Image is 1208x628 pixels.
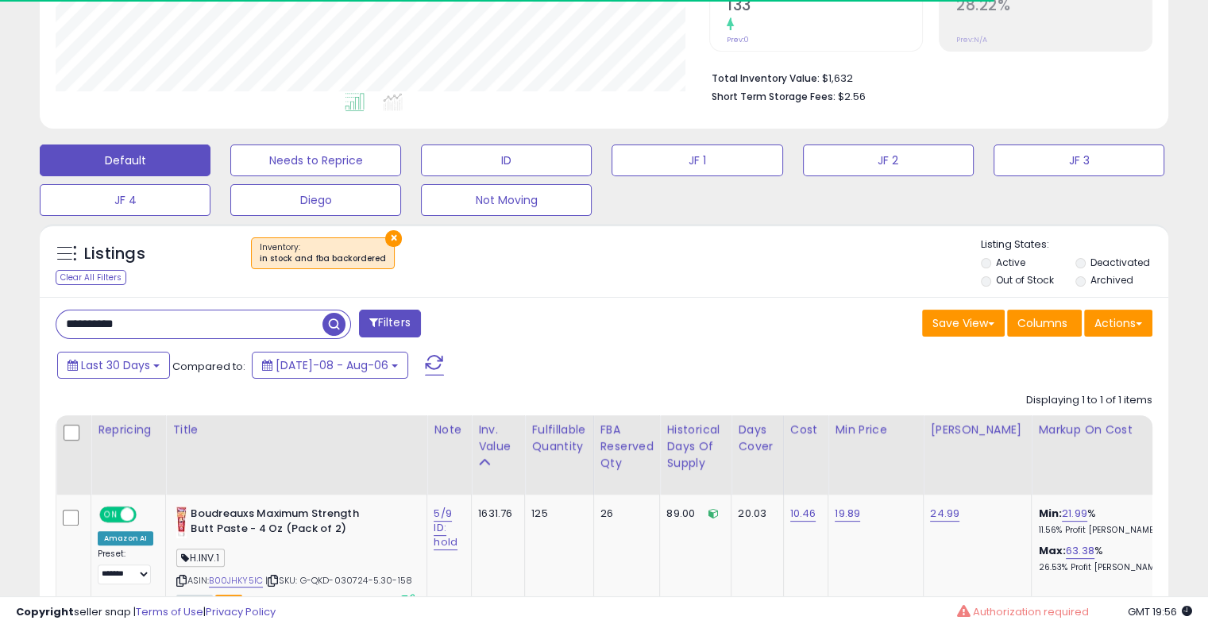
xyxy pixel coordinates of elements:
a: Terms of Use [136,604,203,619]
a: 19.89 [835,506,860,522]
div: Note [434,422,465,438]
li: $1,632 [712,67,1140,87]
label: Active [996,256,1025,269]
div: Markup on Cost [1038,422,1175,438]
span: FBA [215,595,242,608]
button: [DATE]-08 - Aug-06 [252,352,408,379]
h5: Listings [84,243,145,265]
p: 11.56% Profit [PERSON_NAME] [1038,525,1170,536]
div: Clear All Filters [56,270,126,285]
div: % [1038,507,1170,536]
div: Historical Days Of Supply [666,422,724,472]
button: Filters [359,310,421,337]
div: [PERSON_NAME] [930,422,1025,438]
button: Save View [922,310,1005,337]
a: Privacy Policy [206,604,276,619]
a: 10.46 [790,506,816,522]
button: JF 4 [40,184,210,216]
div: Preset: [98,549,153,584]
div: % [1038,544,1170,573]
button: Diego [230,184,401,216]
span: 2025-09-6 19:56 GMT [1128,604,1192,619]
label: Out of Stock [996,273,1054,287]
div: Inv. value [478,422,518,455]
a: 21.99 [1062,506,1087,522]
button: Actions [1084,310,1152,337]
a: 5/9 ID: hold [434,506,457,550]
button: × [385,230,402,247]
p: 26.53% Profit [PERSON_NAME] [1038,562,1170,573]
button: Default [40,144,210,176]
div: Displaying 1 to 1 of 1 items [1026,393,1152,408]
img: 41xNbvNPYwL._SL40_.jpg [176,507,187,538]
small: Prev: 0 [727,35,749,44]
small: Prev: N/A [956,35,987,44]
button: Not Moving [421,184,592,216]
a: B00JHKY5IC [209,574,263,588]
th: The percentage added to the cost of goods (COGS) that forms the calculator for Min & Max prices. [1032,415,1183,495]
div: 125 [531,507,581,521]
span: Compared to: [172,359,245,374]
b: Boudreauxs Maximum Strength Butt Paste - 4 Oz (Pack of 2) [191,507,384,540]
button: ID [421,144,592,176]
a: 63.38 [1066,543,1094,559]
button: JF 2 [803,144,974,176]
span: [DATE]-08 - Aug-06 [276,357,388,373]
a: 24.99 [930,506,959,522]
b: Min: [1038,506,1062,521]
b: Max: [1038,543,1066,558]
strong: Copyright [16,604,74,619]
span: Last 30 Days [81,357,150,373]
div: Repricing [98,422,159,438]
span: OFF [134,508,160,522]
div: Cost [790,422,822,438]
div: seller snap | | [16,605,276,620]
span: Columns [1017,315,1067,331]
div: Title [172,422,420,438]
div: 89.00 [666,507,719,521]
div: FBA Reserved Qty [600,422,654,472]
div: 26 [600,507,648,521]
span: Authorization required [972,604,1088,619]
div: in stock and fba backordered [260,253,386,264]
span: Inventory : [260,241,386,265]
button: Last 30 Days [57,352,170,379]
span: ON [101,508,121,522]
label: Deactivated [1090,256,1149,269]
button: JF 3 [994,144,1164,176]
div: Min Price [835,422,917,438]
span: | SKU: G-QKD-030724-5.30-158 [265,574,412,587]
span: $2.56 [838,89,866,104]
b: Total Inventory Value: [712,71,820,85]
button: Needs to Reprice [230,144,401,176]
div: Amazon AI [98,531,153,545]
button: Columns [1007,310,1082,337]
p: Listing States: [981,237,1168,252]
div: Fulfillable Quantity [531,422,586,455]
div: 20.03 [738,507,770,521]
label: Archived [1090,273,1133,287]
div: Days Cover [738,422,776,455]
div: 1631.76 [478,507,512,521]
span: All listings currently available for purchase on Amazon [176,595,213,608]
b: Short Term Storage Fees: [712,90,836,103]
span: H.INV.1 [176,549,224,567]
button: JF 1 [612,144,782,176]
